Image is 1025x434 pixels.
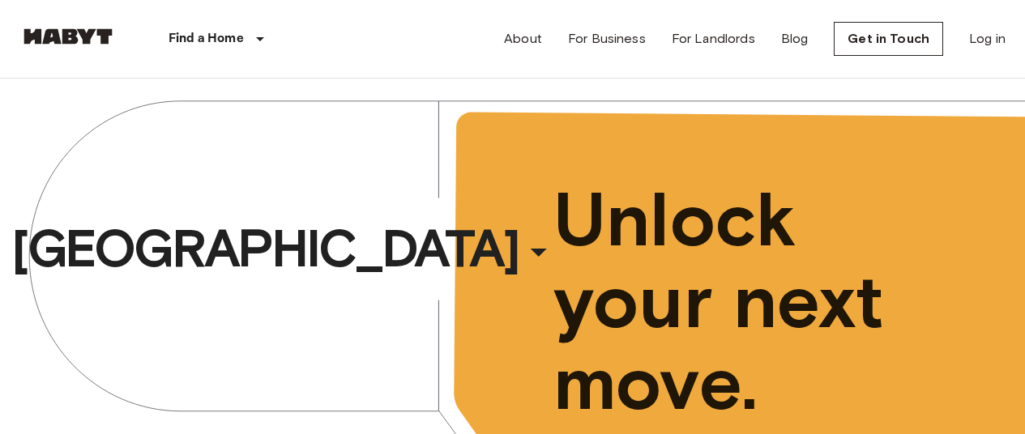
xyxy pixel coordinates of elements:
[969,29,1006,49] a: Log in
[5,211,564,286] button: [GEOGRAPHIC_DATA]
[11,216,519,281] span: [GEOGRAPHIC_DATA]
[553,179,963,425] span: Unlock your next move.
[672,29,755,49] a: For Landlords
[504,29,542,49] a: About
[568,29,646,49] a: For Business
[169,29,244,49] p: Find a Home
[19,28,117,45] img: Habyt
[781,29,809,49] a: Blog
[834,22,943,56] a: Get in Touch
